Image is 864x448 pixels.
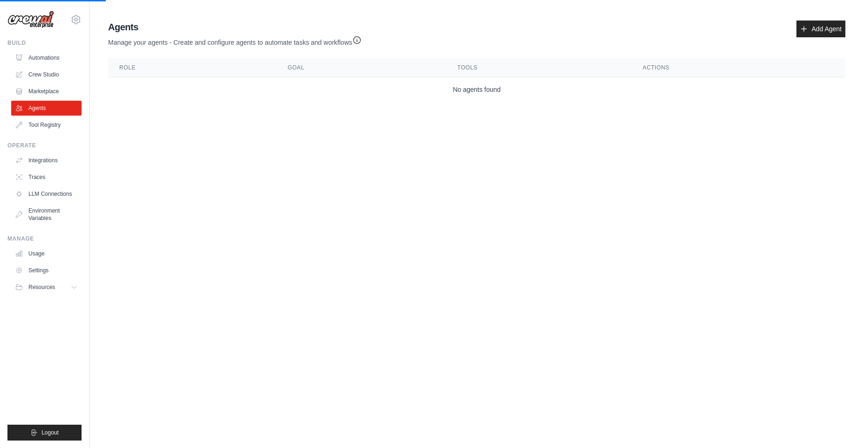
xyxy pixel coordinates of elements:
[631,58,845,77] th: Actions
[276,58,446,77] th: Goal
[11,153,82,168] a: Integrations
[11,170,82,185] a: Traces
[11,101,82,116] a: Agents
[7,39,82,47] div: Build
[11,117,82,132] a: Tool Registry
[446,58,631,77] th: Tools
[11,50,82,65] a: Automations
[11,203,82,226] a: Environment Variables
[11,67,82,82] a: Crew Studio
[108,77,845,102] td: No agents found
[11,84,82,99] a: Marketplace
[108,21,362,34] h2: Agents
[108,58,276,77] th: Role
[7,425,82,441] button: Logout
[7,11,54,28] img: Logo
[11,263,82,278] a: Settings
[41,429,59,436] span: Logout
[796,21,845,37] a: Add Agent
[7,235,82,242] div: Manage
[7,142,82,149] div: Operate
[11,186,82,201] a: LLM Connections
[108,34,362,47] p: Manage your agents - Create and configure agents to automate tasks and workflows
[11,280,82,295] button: Resources
[11,246,82,261] a: Usage
[28,283,55,291] span: Resources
